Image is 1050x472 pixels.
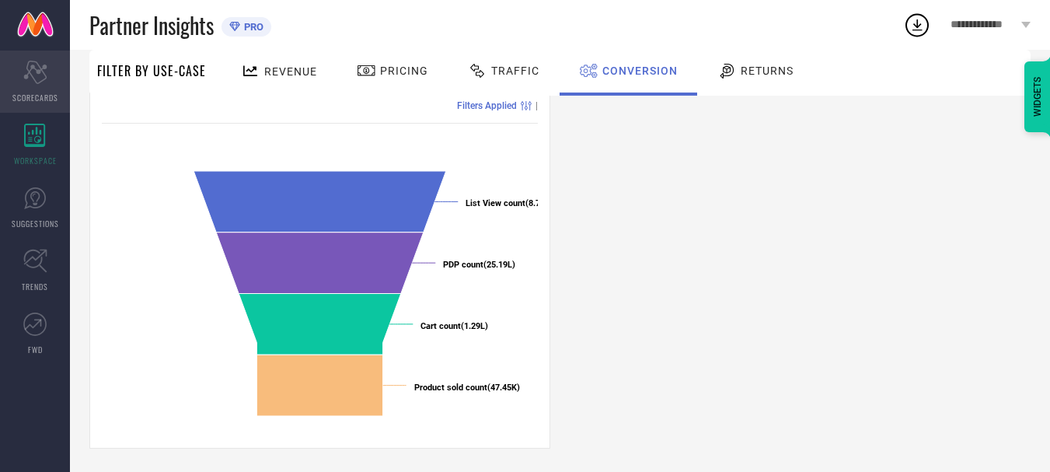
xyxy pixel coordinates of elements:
span: WORKSPACE [14,155,57,166]
text: (47.45K) [414,383,520,393]
span: Filters Applied [457,100,517,111]
span: Traffic [491,65,539,77]
text: (8.71Cr) [466,198,556,208]
span: Partner Insights [89,9,214,41]
text: (1.29L) [420,321,488,331]
span: SUGGESTIONS [12,218,59,229]
tspan: List View count [466,198,525,208]
span: PRO [240,21,263,33]
span: Revenue [264,65,317,78]
div: Open download list [903,11,931,39]
tspan: Cart count [420,321,461,331]
tspan: Product sold count [414,383,487,393]
span: Pricing [380,65,428,77]
tspan: PDP count [443,260,483,270]
span: Returns [741,65,794,77]
span: Filter By Use-Case [97,61,206,80]
span: SCORECARDS [12,92,58,103]
span: | [535,100,538,111]
span: Conversion [602,65,678,77]
span: TRENDS [22,281,48,292]
text: (25.19L) [443,260,515,270]
span: FWD [28,344,43,355]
